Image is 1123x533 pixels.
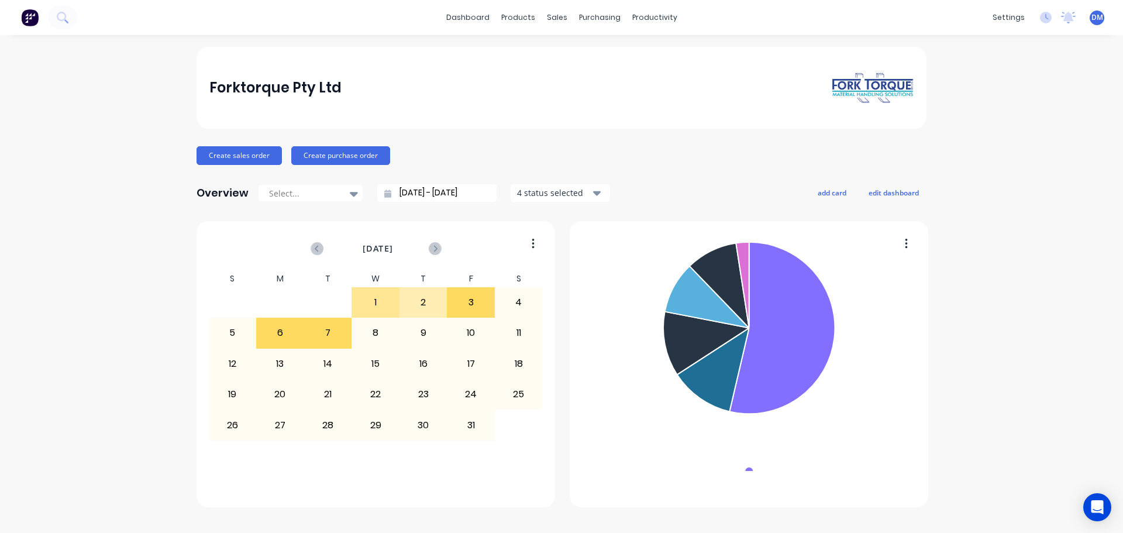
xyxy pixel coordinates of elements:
div: 31 [447,410,494,439]
div: 11 [495,318,542,348]
div: 23 [400,380,447,409]
div: 3 [447,288,494,317]
div: Forktorque Pty Ltd [209,76,342,99]
div: W [352,270,399,287]
div: 17 [447,349,494,379]
div: products [495,9,541,26]
div: 9 [400,318,447,348]
div: 22 [352,380,399,409]
div: 18 [495,349,542,379]
div: 12 [209,349,256,379]
div: 4 status selected [517,187,591,199]
div: 8 [352,318,399,348]
span: DM [1091,12,1103,23]
button: add card [810,185,854,200]
div: 7 [305,318,352,348]
div: 15 [352,349,399,379]
div: productivity [626,9,683,26]
div: S [209,270,257,287]
div: 19 [209,380,256,409]
div: M [256,270,304,287]
div: 16 [400,349,447,379]
img: Factory [21,9,39,26]
button: Create purchase order [291,146,390,165]
span: [DATE] [363,242,393,255]
div: 30 [400,410,447,439]
div: 1 [352,288,399,317]
div: F [447,270,495,287]
div: 21 [305,380,352,409]
div: Open Intercom Messenger [1083,493,1111,521]
div: 28 [305,410,352,439]
div: 2 [400,288,447,317]
div: 13 [257,349,304,379]
img: Forktorque Pty Ltd [832,72,914,104]
div: 24 [447,380,494,409]
div: Overview [197,181,249,205]
a: dashboard [440,9,495,26]
div: 4 [495,288,542,317]
div: 26 [209,410,256,439]
div: 27 [257,410,304,439]
div: S [495,270,543,287]
div: settings [987,9,1031,26]
button: Create sales order [197,146,282,165]
div: T [399,270,447,287]
div: sales [541,9,573,26]
div: 5 [209,318,256,348]
button: 4 status selected [511,184,610,202]
button: edit dashboard [861,185,926,200]
div: T [304,270,352,287]
div: 25 [495,380,542,409]
div: 14 [305,349,352,379]
div: 20 [257,380,304,409]
div: 10 [447,318,494,348]
div: 29 [352,410,399,439]
div: 6 [257,318,304,348]
div: purchasing [573,9,626,26]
